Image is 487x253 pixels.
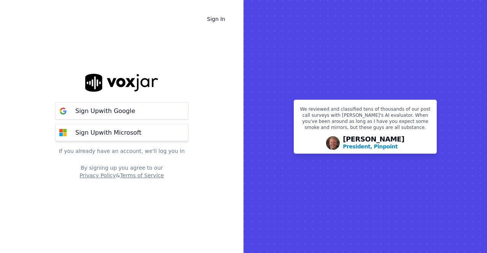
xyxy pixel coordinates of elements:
img: Avatar [326,136,340,150]
p: We reviewed and classified tens of thousands of our post call surveys with [PERSON_NAME]'s AI eva... [299,106,432,134]
button: Sign Upwith Microsoft [55,124,188,141]
button: Sign Upwith Google [55,102,188,119]
button: Terms of Service [120,172,164,179]
img: logo [85,74,158,92]
div: By signing up you agree to our & [55,164,188,179]
p: Sign Up with Microsoft [75,128,142,137]
img: google Sign Up button [56,103,71,119]
p: Sign Up with Google [75,107,135,116]
img: microsoft Sign Up button [56,125,71,140]
button: Privacy Policy [80,172,116,179]
p: If you already have an account, we'll log you in [55,147,188,155]
a: Sign In [201,12,231,26]
div: [PERSON_NAME] [343,136,404,150]
p: President, Pinpoint [343,143,398,150]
